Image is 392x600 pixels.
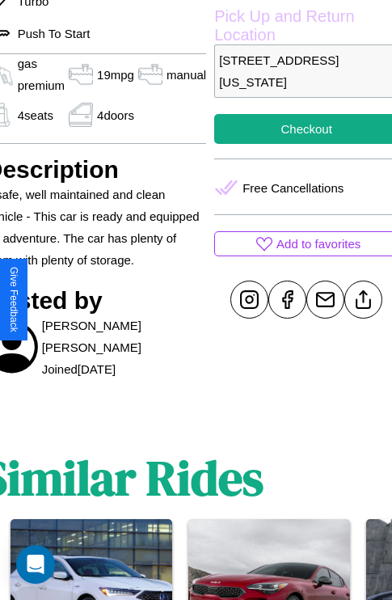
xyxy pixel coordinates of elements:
p: 4 doors [97,104,134,126]
p: gas premium [18,53,65,96]
p: 19 mpg [97,64,134,86]
p: Push To Start [10,23,91,44]
p: [PERSON_NAME] [PERSON_NAME] [42,315,207,358]
p: Add to favorites [276,233,360,255]
p: Joined [DATE] [42,358,116,380]
div: Give Feedback [8,267,19,332]
p: 4 seats [18,104,53,126]
img: gas [134,62,166,87]
p: Free Cancellations [242,177,344,199]
div: Open Intercom Messenger [16,545,55,584]
p: manual [166,64,206,86]
img: gas [65,103,97,127]
img: gas [65,62,97,87]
